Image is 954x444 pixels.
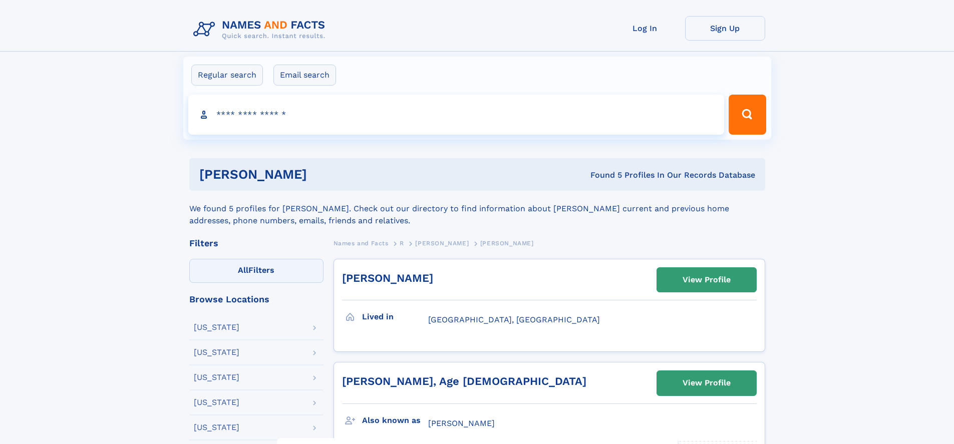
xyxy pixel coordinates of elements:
[194,348,239,356] div: [US_STATE]
[191,65,263,86] label: Regular search
[657,268,756,292] a: View Profile
[428,315,600,324] span: [GEOGRAPHIC_DATA], [GEOGRAPHIC_DATA]
[685,16,765,41] a: Sign Up
[199,168,449,181] h1: [PERSON_NAME]
[189,191,765,227] div: We found 5 profiles for [PERSON_NAME]. Check out our directory to find information about [PERSON_...
[400,237,404,249] a: R
[449,170,755,181] div: Found 5 Profiles In Our Records Database
[605,16,685,41] a: Log In
[188,95,725,135] input: search input
[400,240,404,247] span: R
[194,398,239,406] div: [US_STATE]
[362,412,428,429] h3: Also known as
[657,371,756,395] a: View Profile
[683,371,731,394] div: View Profile
[334,237,389,249] a: Names and Facts
[342,272,433,284] a: [PERSON_NAME]
[362,308,428,325] h3: Lived in
[273,65,336,86] label: Email search
[683,268,731,291] div: View Profile
[238,265,248,275] span: All
[189,259,324,283] label: Filters
[428,418,495,428] span: [PERSON_NAME]
[480,240,534,247] span: [PERSON_NAME]
[189,295,324,304] div: Browse Locations
[342,375,586,387] a: [PERSON_NAME], Age [DEMOGRAPHIC_DATA]
[415,240,469,247] span: [PERSON_NAME]
[194,423,239,431] div: [US_STATE]
[189,16,334,43] img: Logo Names and Facts
[194,323,239,331] div: [US_STATE]
[194,373,239,381] div: [US_STATE]
[729,95,766,135] button: Search Button
[189,239,324,248] div: Filters
[415,237,469,249] a: [PERSON_NAME]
